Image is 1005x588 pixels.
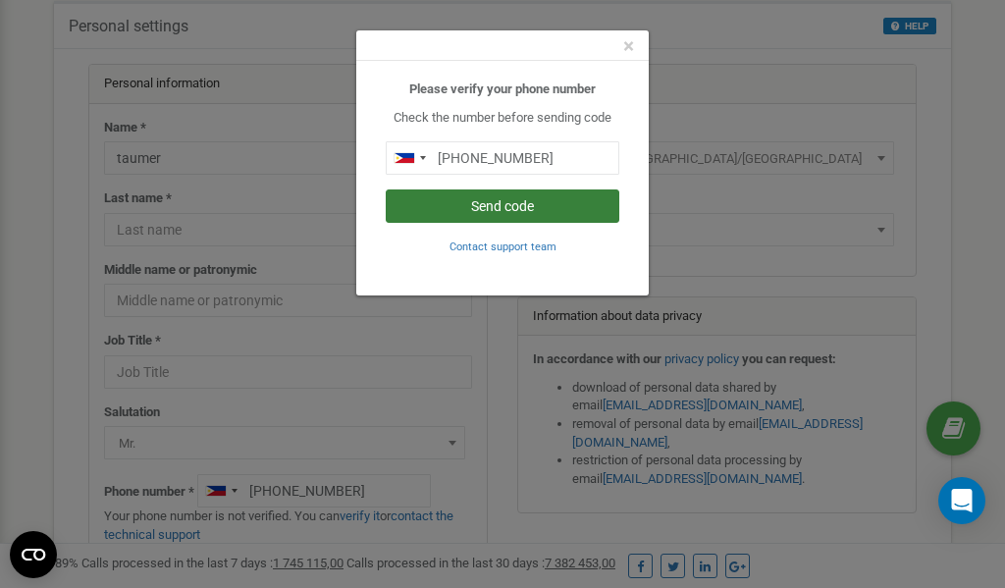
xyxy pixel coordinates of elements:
b: Please verify your phone number [409,81,596,96]
small: Contact support team [450,241,556,253]
span: × [623,34,634,58]
button: Open CMP widget [10,531,57,578]
input: 0905 123 4567 [386,141,619,175]
div: Telephone country code [387,142,432,174]
div: Open Intercom Messenger [938,477,985,524]
button: Send code [386,189,619,223]
a: Contact support team [450,239,556,253]
p: Check the number before sending code [386,109,619,128]
button: Close [623,36,634,57]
